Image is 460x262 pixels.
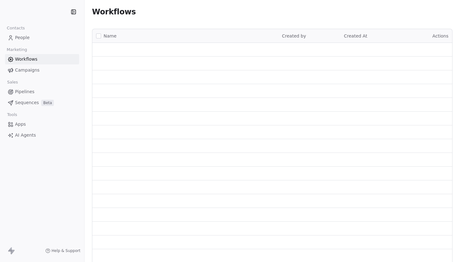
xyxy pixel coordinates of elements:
span: Sales [4,78,21,87]
a: AI Agents [5,130,79,140]
a: Help & Support [45,248,80,253]
a: Apps [5,119,79,129]
a: SequencesBeta [5,98,79,108]
span: AI Agents [15,132,36,139]
span: Campaigns [15,67,39,73]
span: People [15,34,30,41]
span: Contacts [4,23,28,33]
span: Help & Support [52,248,80,253]
span: Sequences [15,99,39,106]
a: Workflows [5,54,79,64]
a: Pipelines [5,87,79,97]
span: Workflows [15,56,38,63]
span: Created At [344,33,367,38]
span: Pipelines [15,88,34,95]
span: Beta [41,100,54,106]
span: Actions [432,33,448,38]
a: Campaigns [5,65,79,75]
span: Name [104,33,116,39]
span: Created by [282,33,306,38]
span: Apps [15,121,26,128]
span: Workflows [92,8,136,16]
span: Tools [4,110,20,119]
span: Marketing [4,45,30,54]
a: People [5,33,79,43]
